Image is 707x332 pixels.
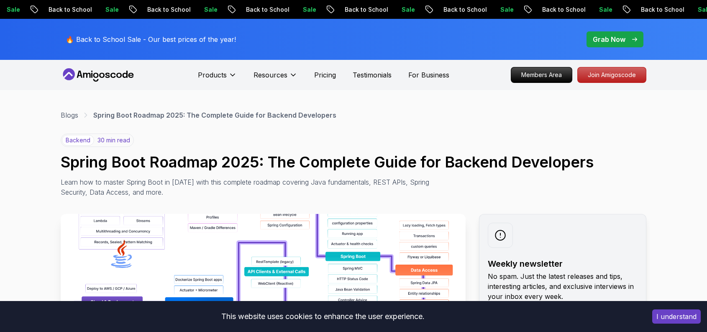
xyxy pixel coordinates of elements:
[593,34,625,44] p: Grab Now
[197,5,224,14] p: Sale
[140,5,197,14] p: Back to School
[6,307,640,326] div: This website uses cookies to enhance the user experience.
[198,70,237,87] button: Products
[511,67,572,83] a: Members Area
[254,70,287,80] p: Resources
[511,67,572,82] p: Members Area
[62,135,94,146] p: backend
[98,5,125,14] p: Sale
[66,34,236,44] p: 🔥 Back to School Sale - Our best prices of the year!
[314,70,336,80] a: Pricing
[488,271,638,301] p: No spam. Just the latest releases and tips, interesting articles, and exclusive interviews in you...
[97,136,130,144] p: 30 min read
[254,70,297,87] button: Resources
[93,110,336,120] p: Spring Boot Roadmap 2025: The Complete Guide for Backend Developers
[41,5,98,14] p: Back to School
[198,70,227,80] p: Products
[493,5,520,14] p: Sale
[296,5,323,14] p: Sale
[408,70,449,80] a: For Business
[61,154,646,170] h1: Spring Boot Roadmap 2025: The Complete Guide for Backend Developers
[239,5,296,14] p: Back to School
[592,5,619,14] p: Sale
[353,70,392,80] a: Testimonials
[652,309,701,324] button: Accept cookies
[488,258,638,270] h2: Weekly newsletter
[578,67,646,82] p: Join Amigoscode
[394,5,421,14] p: Sale
[61,110,78,120] a: Blogs
[338,5,394,14] p: Back to School
[61,177,435,197] p: Learn how to master Spring Boot in [DATE] with this complete roadmap covering Java fundamentals, ...
[577,67,646,83] a: Join Amigoscode
[436,5,493,14] p: Back to School
[535,5,592,14] p: Back to School
[634,5,691,14] p: Back to School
